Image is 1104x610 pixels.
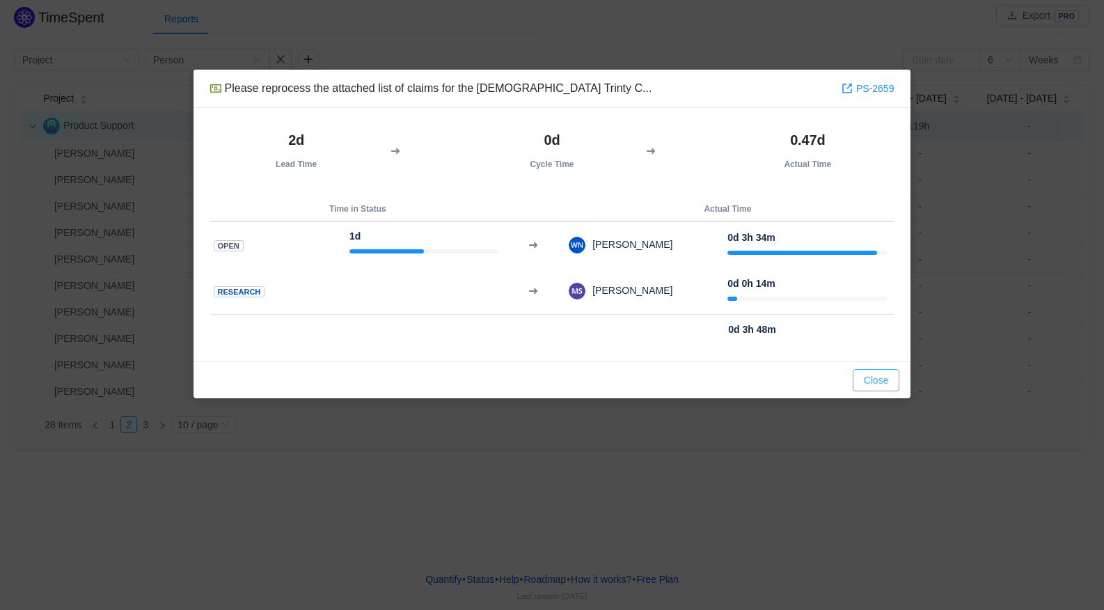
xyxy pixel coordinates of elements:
[210,83,221,94] img: 11214
[727,278,775,289] strong: 0d 0h 14m
[561,197,894,221] th: Actual Time
[585,285,672,296] span: [PERSON_NAME]
[728,324,775,335] strong: 0d 3h 48m
[842,81,894,96] a: PS-2659
[790,132,825,148] strong: 0.47d
[349,230,361,242] strong: 1d
[585,239,672,250] span: [PERSON_NAME]
[569,283,585,299] img: dc96ee5acc3743b0b7288bca3253f03f
[210,81,652,96] div: Please reprocess the attached list of claims for the [DEMOGRAPHIC_DATA] Trinty C...
[544,132,560,148] strong: 0d
[853,369,900,391] button: Close
[466,125,638,176] th: Cycle Time
[288,132,304,148] strong: 2d
[210,125,383,176] th: Lead Time
[727,232,775,243] strong: 0d 3h 34m
[721,125,894,176] th: Actual Time
[569,237,585,253] img: 7d1ae241268e335cd5a7ce6432535066
[214,286,265,298] span: Research
[210,197,506,221] th: Time in Status
[214,240,244,252] span: Open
